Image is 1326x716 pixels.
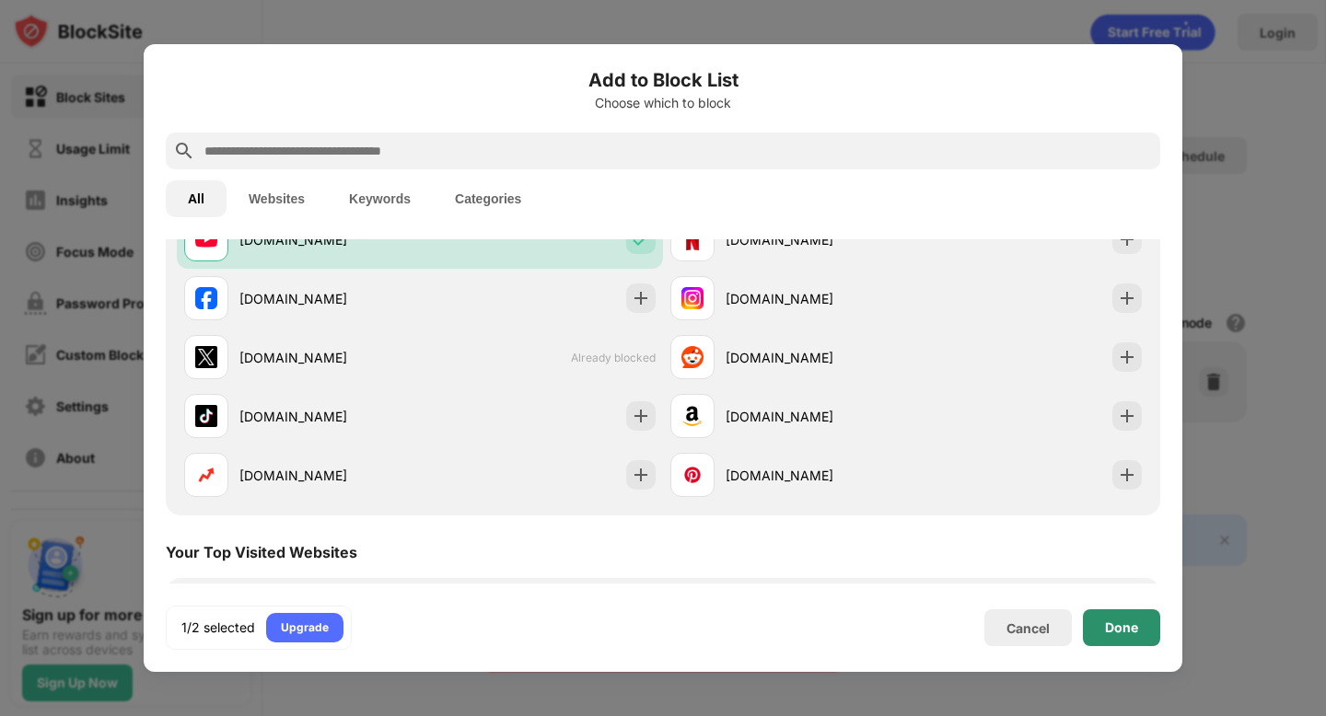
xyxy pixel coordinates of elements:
[1006,620,1050,636] div: Cancel
[726,466,906,485] div: [DOMAIN_NAME]
[195,228,217,250] img: favicons
[239,289,420,308] div: [DOMAIN_NAME]
[166,180,227,217] button: All
[726,230,906,249] div: [DOMAIN_NAME]
[181,618,255,637] div: 1/2 selected
[195,464,217,486] img: favicons
[239,348,420,367] div: [DOMAIN_NAME]
[173,140,195,162] img: search.svg
[681,228,704,250] img: favicons
[327,180,433,217] button: Keywords
[239,466,420,485] div: [DOMAIN_NAME]
[681,346,704,368] img: favicons
[726,348,906,367] div: [DOMAIN_NAME]
[195,405,217,427] img: favicons
[681,405,704,427] img: favicons
[681,287,704,309] img: favicons
[239,230,420,249] div: [DOMAIN_NAME]
[433,180,543,217] button: Categories
[726,289,906,308] div: [DOMAIN_NAME]
[195,346,217,368] img: favicons
[166,96,1160,110] div: Choose which to block
[166,66,1160,94] h6: Add to Block List
[571,351,656,364] span: Already blocked
[681,464,704,486] img: favicons
[726,407,906,426] div: [DOMAIN_NAME]
[195,287,217,309] img: favicons
[227,180,327,217] button: Websites
[239,407,420,426] div: [DOMAIN_NAME]
[1105,620,1138,635] div: Done
[166,543,357,561] div: Your Top Visited Websites
[281,618,329,637] div: Upgrade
